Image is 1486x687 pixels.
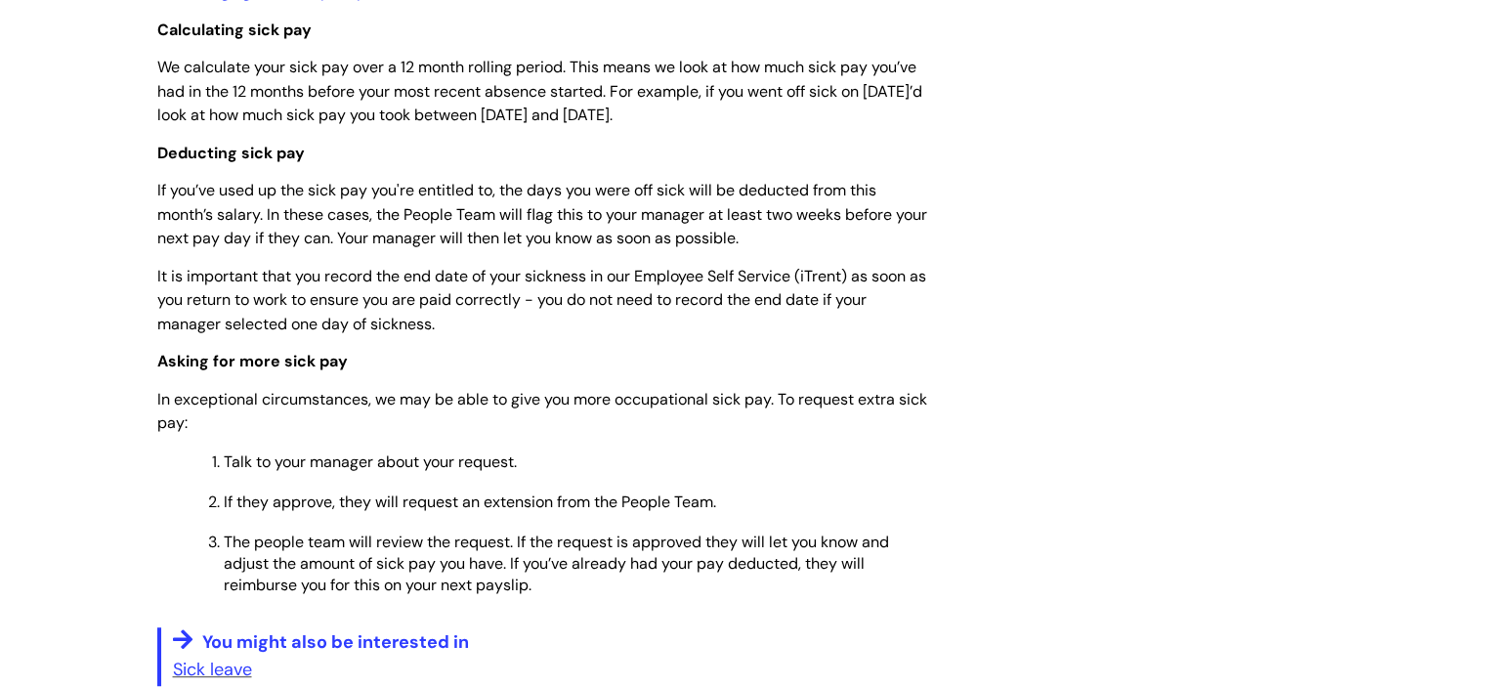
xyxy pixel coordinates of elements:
[224,492,716,512] span: If they approve, they will request an extension from the People Team.
[224,532,889,595] span: The people team will review the request. If the request is approved they will let you know and ad...
[157,57,922,126] span: We calculate your sick pay over a 12 month rolling period. This means we look at how much sick pa...
[157,266,926,335] span: It is important that you record the end date of your sickness in our Employee Self Service (iTren...
[157,351,348,371] span: Asking for more sick pay
[157,20,312,40] span: Calculating sick pay
[157,389,927,434] span: In exceptional circumstances, we may be able to give you more occupational sick pay. To request e...
[224,451,517,472] span: Talk to your manager about your request.
[157,180,927,249] span: If you’ve used up the sick pay you're entitled to, the days you were off sick will be deducted fr...
[173,658,252,681] a: Sick leave
[157,143,305,163] span: Deducting sick pay
[202,630,469,654] span: You might also be interested in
